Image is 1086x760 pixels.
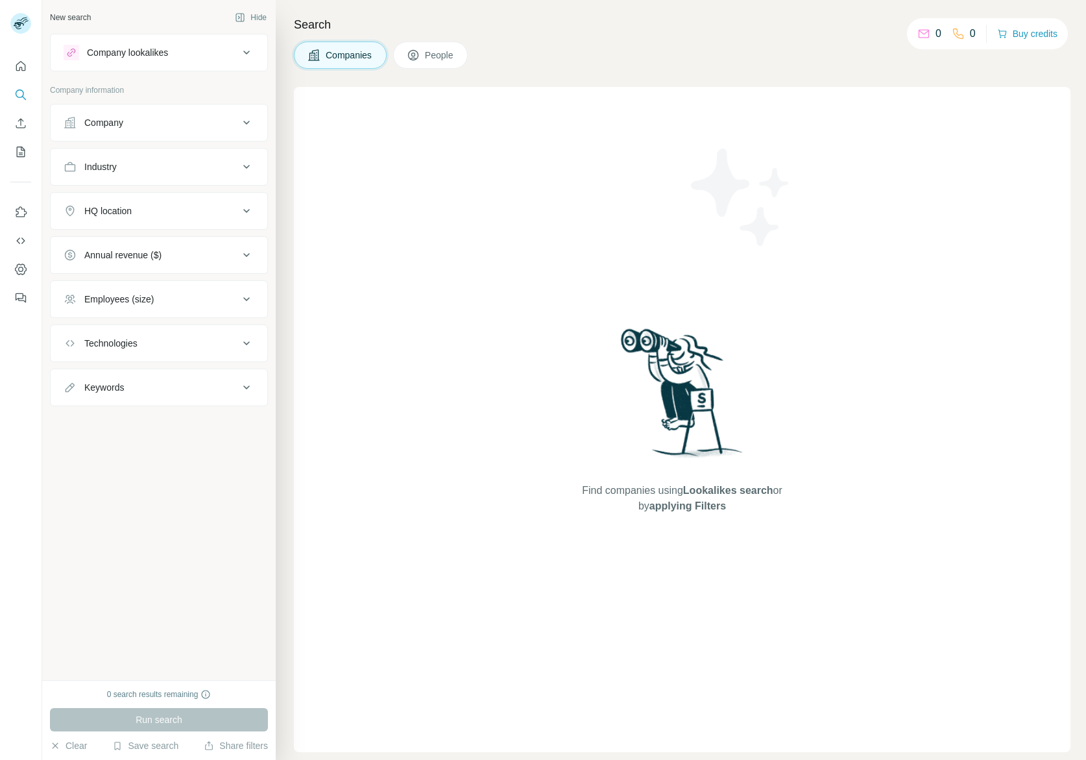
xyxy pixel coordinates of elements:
[51,151,267,182] button: Industry
[84,249,162,262] div: Annual revenue ($)
[997,25,1057,43] button: Buy credits
[935,26,941,42] p: 0
[578,483,786,514] span: Find companies using or by
[204,739,268,752] button: Share filters
[112,739,178,752] button: Save search
[615,325,750,470] img: Surfe Illustration - Woman searching with binoculars
[10,258,31,281] button: Dashboard
[326,49,373,62] span: Companies
[10,140,31,164] button: My lists
[107,689,211,700] div: 0 search results remaining
[84,381,124,394] div: Keywords
[51,284,267,315] button: Employees (size)
[10,55,31,78] button: Quick start
[682,139,799,256] img: Surfe Illustration - Stars
[649,500,726,511] span: applying Filters
[84,337,138,350] div: Technologies
[87,46,168,59] div: Company lookalikes
[10,201,31,224] button: Use Surfe on LinkedIn
[425,49,455,62] span: People
[51,372,267,403] button: Keywords
[51,328,267,359] button: Technologies
[10,112,31,135] button: Enrich CSV
[51,107,267,138] button: Company
[970,26,976,42] p: 0
[10,229,31,252] button: Use Surfe API
[10,83,31,106] button: Search
[226,8,276,27] button: Hide
[51,239,267,271] button: Annual revenue ($)
[50,739,87,752] button: Clear
[683,485,773,496] span: Lookalikes search
[10,286,31,310] button: Feedback
[84,204,132,217] div: HQ location
[84,293,154,306] div: Employees (size)
[50,12,91,23] div: New search
[294,16,1070,34] h4: Search
[51,195,267,227] button: HQ location
[84,116,123,129] div: Company
[84,160,117,173] div: Industry
[51,37,267,68] button: Company lookalikes
[50,84,268,96] p: Company information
